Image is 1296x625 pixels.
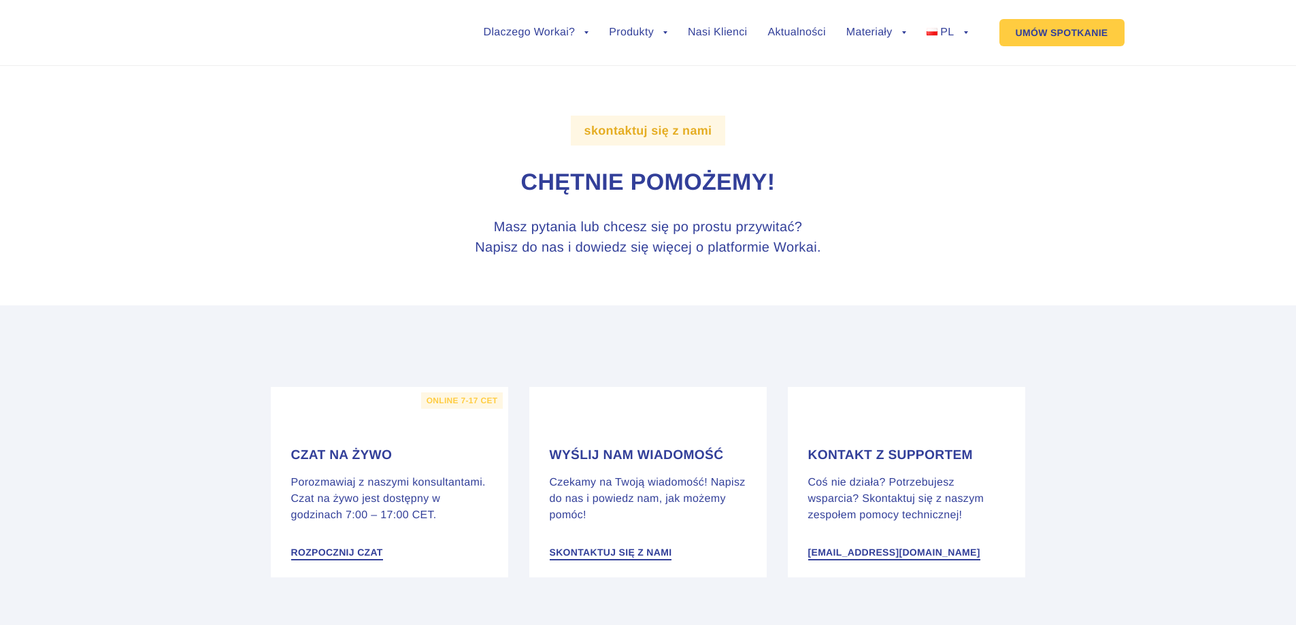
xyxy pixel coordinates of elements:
[550,447,747,464] h4: Wyślij nam wiadomość
[778,377,1036,588] a: Kontakt z supportem Coś nie działa? Potrzebujesz wsparcia? Skontaktuj się z naszym zespołem pomoc...
[484,27,589,38] a: Dlaczego Workai?
[550,547,672,557] span: Skontaktuj się z nami
[609,27,667,38] a: Produkty
[999,19,1125,46] a: UMÓW SPOTKANIE
[940,27,954,38] span: PL
[291,547,383,557] span: Rozpocznij czat
[571,116,726,146] label: skontaktuj się z nami
[393,217,903,258] h3: Masz pytania lub chcesz się po prostu przywitać? Napisz do nas i dowiedz się więcej o platformie ...
[808,475,1006,524] p: Coś nie działa? Potrzebujesz wsparcia? Skontaktuj się z naszym zespołem pomocy technicznej!
[846,27,906,38] a: Materiały
[808,447,1006,464] h4: Kontakt z supportem
[550,475,747,524] p: Czekamy na Twoją wiadomość! Napisz do nas i powiedz nam, jak możemy pomóc!
[767,27,825,38] a: Aktualności
[271,167,1026,199] h1: Chętnie pomożemy!
[421,392,503,409] label: online 7-17 CET
[519,377,778,588] a: Wyślij nam wiadomość Czekamy na Twoją wiadomość! Napisz do nas i powiedz nam, jak możemy pomóc! S...
[291,447,488,464] h4: Czat na żywo
[261,377,519,588] a: online 7-17 CET Czat na żywo Porozmawiaj z naszymi konsultantami. Czat na żywo jest dostępny w go...
[688,27,747,38] a: Nasi Klienci
[291,475,488,524] p: Porozmawiaj z naszymi konsultantami. Czat na żywo jest dostępny w godzinach 7:00 – 17:00 CET.
[808,547,980,557] span: [EMAIL_ADDRESS][DOMAIN_NAME]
